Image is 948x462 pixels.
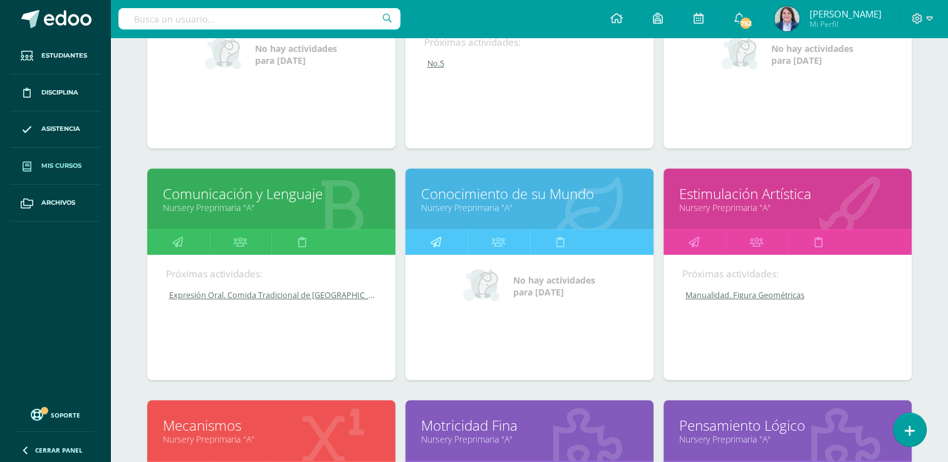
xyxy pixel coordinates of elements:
[771,43,853,66] span: No hay actividades para [DATE]
[10,74,100,111] a: Disciplina
[421,416,638,435] a: Motricidad Fina
[424,58,636,69] a: No.5
[10,38,100,74] a: Estudiantes
[679,416,896,435] a: Pensamiento Lógico
[421,202,638,213] a: Nursery Preprimaria "A"
[679,202,896,213] a: Nursery Preprimaria "A"
[35,446,83,454] span: Cerrar panel
[809,19,881,29] span: Mi Perfil
[15,406,95,423] a: Soporte
[118,8,400,29] input: Busca un usuario...
[205,36,246,73] img: no_activities_small.png
[421,184,638,203] a: Conocimiento de su Mundo
[166,290,378,300] a: Expresión Oral. Comida Tradicional de [GEOGRAPHIC_DATA]
[166,267,377,280] div: Próximas actividades:
[424,36,635,49] div: Próximas actividades:
[163,202,380,213] a: Nursery Preprimaria "A"
[463,267,504,305] img: no_activities_small.png
[679,184,896,203] a: Estimulación Artística
[721,36,763,73] img: no_activities_small.png
[163,416,380,435] a: Mecanismos
[421,433,638,445] a: Nursery Preprimaria "A"
[10,185,100,222] a: Archivos
[679,433,896,445] a: Nursery Preprimaria "A"
[739,16,753,30] span: 752
[41,124,80,134] span: Asistencia
[163,433,380,445] a: Nursery Preprimaria "A"
[41,161,81,171] span: Mis cursos
[10,111,100,148] a: Asistencia
[774,6,800,31] img: 7189dd0a2475061f524ba7af0511f049.png
[41,51,87,61] span: Estudiantes
[513,274,595,298] span: No hay actividades para [DATE]
[41,88,78,98] span: Disciplina
[255,43,337,66] span: No hay actividades para [DATE]
[682,290,894,300] a: Manualidad. Figura Geométricas
[41,198,75,208] span: Archivos
[51,411,80,419] span: Soporte
[682,267,893,280] div: Próximas actividades:
[163,184,380,203] a: Comunicación y Lenguaje
[809,8,881,20] span: [PERSON_NAME]
[10,148,100,185] a: Mis cursos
